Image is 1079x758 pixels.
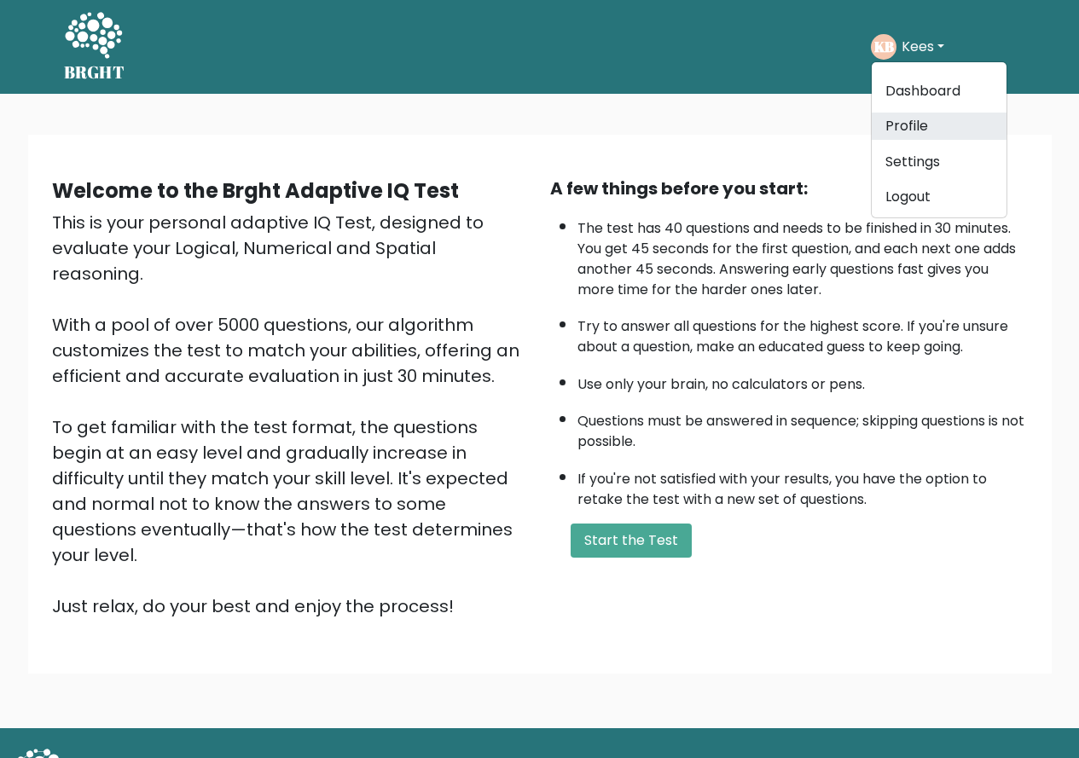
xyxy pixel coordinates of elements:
[873,37,893,56] text: KB
[52,210,530,619] div: This is your personal adaptive IQ Test, designed to evaluate your Logical, Numerical and Spatial ...
[550,176,1028,201] div: A few things before you start:
[577,460,1028,510] li: If you're not satisfied with your results, you have the option to retake the test with a new set ...
[896,36,949,58] button: Kees
[577,210,1028,300] li: The test has 40 questions and needs to be finished in 30 minutes. You get 45 seconds for the firs...
[872,148,1006,176] a: Settings
[64,7,125,87] a: BRGHT
[872,183,1006,211] a: Logout
[872,78,1006,105] a: Dashboard
[52,176,459,205] b: Welcome to the Brght Adaptive IQ Test
[577,402,1028,452] li: Questions must be answered in sequence; skipping questions is not possible.
[577,366,1028,395] li: Use only your brain, no calculators or pens.
[571,524,692,558] button: Start the Test
[64,62,125,83] h5: BRGHT
[577,308,1028,357] li: Try to answer all questions for the highest score. If you're unsure about a question, make an edu...
[872,113,1006,140] a: Profile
